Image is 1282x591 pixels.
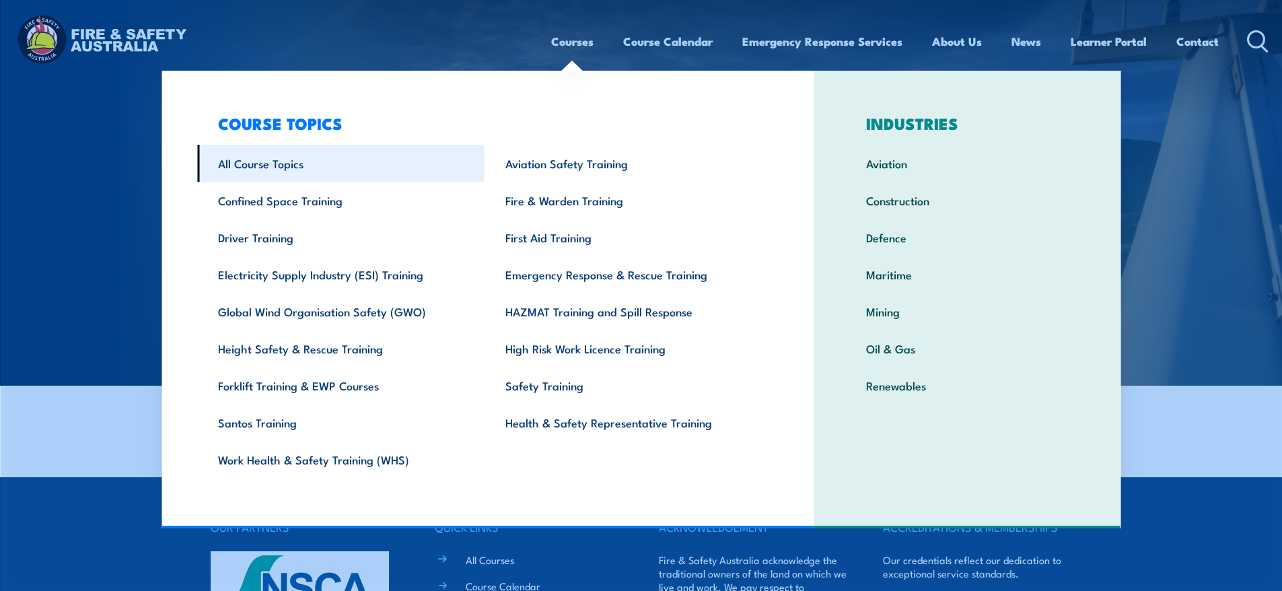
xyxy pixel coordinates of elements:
[197,219,485,256] a: Driver Training
[551,24,594,59] a: Courses
[485,330,772,367] a: High Risk Work Licence Training
[197,441,485,478] a: Work Health & Safety Training (WHS)
[845,330,1090,367] a: Oil & Gas
[845,367,1090,404] a: Renewables
[1071,24,1147,59] a: Learner Portal
[197,182,485,219] a: Confined Space Training
[883,553,1071,580] p: Our credentials reflect our dedication to exceptional service standards.
[845,293,1090,330] a: Mining
[485,367,772,404] a: Safety Training
[1011,24,1041,59] a: News
[845,114,1090,133] h3: INDUSTRIES
[485,293,772,330] a: HAZMAT Training and Spill Response
[197,367,485,404] a: Forklift Training & EWP Courses
[466,553,514,567] a: All Courses
[485,219,772,256] a: First Aid Training
[485,256,772,293] a: Emergency Response & Rescue Training
[197,330,485,367] a: Height Safety & Rescue Training
[197,145,485,182] a: All Course Topics
[845,219,1090,256] a: Defence
[623,24,713,59] a: Course Calendar
[197,256,485,293] a: Electricity Supply Industry (ESI) Training
[845,182,1090,219] a: Construction
[485,404,772,441] a: Health & Safety Representative Training
[932,24,982,59] a: About Us
[197,114,772,133] h3: COURSE TOPICS
[197,404,485,441] a: Santos Training
[485,182,772,219] a: Fire & Warden Training
[197,293,485,330] a: Global Wind Organisation Safety (GWO)
[845,256,1090,293] a: Maritime
[742,24,902,59] a: Emergency Response Services
[485,145,772,182] a: Aviation Safety Training
[845,145,1090,182] a: Aviation
[1176,24,1219,59] a: Contact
